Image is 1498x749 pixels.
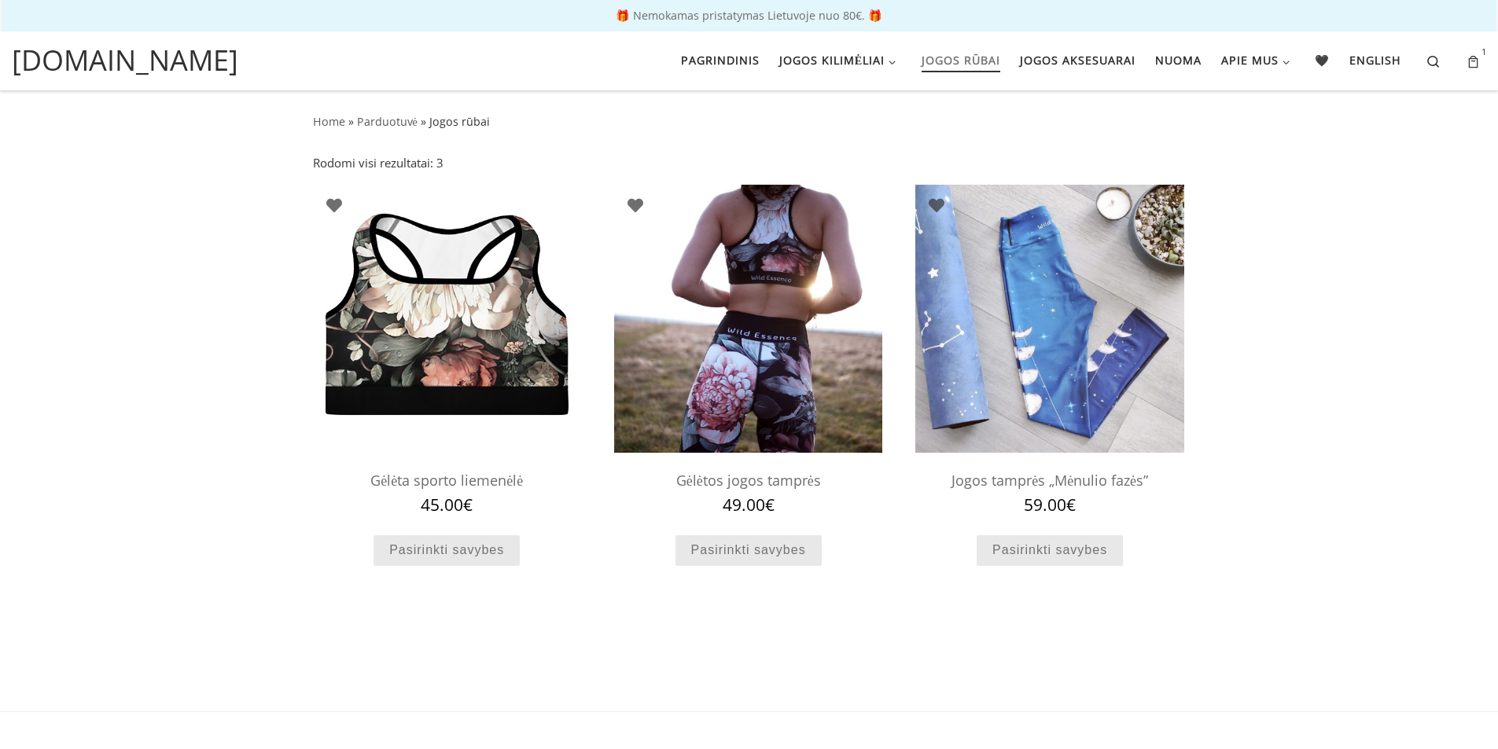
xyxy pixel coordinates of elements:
[774,44,906,77] a: Jogos kilimėliai
[723,494,775,516] bdi: 49.00
[374,535,520,566] a: Pasirinkti savybes: “Gėlėta sporto liemenėlė”
[1014,44,1140,77] a: Jogos aksesuarai
[1310,44,1335,77] a: 🖤
[1066,494,1076,516] span: €
[916,44,1005,77] a: Jogos rūbai
[1481,52,1486,70] sup: 1
[16,10,1482,21] p: 🎁 Nemokamas pristatymas Lietuvoje nuo 80€. 🎁
[681,44,760,73] span: Pagrindinis
[313,114,345,129] a: Home
[614,464,882,497] h2: Gėlėtos jogos tamprės
[1345,44,1407,77] a: English
[313,154,444,172] p: Rodomi visi rezultatai: 3
[1150,44,1206,77] a: Nuoma
[1155,44,1202,73] span: Nuoma
[463,494,473,516] span: €
[675,44,764,77] a: Pagrindinis
[348,114,354,129] span: »
[313,185,581,515] a: gėlėta sporto liemenėlėgėlėta sporto liemenėlėGėlėta sporto liemenėlė 45.00€
[357,114,418,129] a: Parduotuvė
[421,114,426,129] span: »
[1020,44,1135,73] span: Jogos aksesuarai
[1453,37,1498,85] a: 1
[1349,44,1401,73] span: English
[12,39,238,82] a: [DOMAIN_NAME]
[675,535,822,566] a: Pasirinkti savybes: “Gėlėtos jogos tamprės”
[313,464,581,497] h2: Gėlėta sporto liemenėlė
[421,494,473,516] bdi: 45.00
[614,185,882,515] a: geletos jogos tampresgeletos jogos tampresGėlėtos jogos tamprės 49.00€
[1315,44,1330,73] span: 🖤
[915,185,1183,515] a: jogos tamprės mėnulio fazėsjogos tamprės mėnulio fazėsJogos tamprės „Mėnulio fazės” 59.00€
[765,494,775,516] span: €
[779,44,885,73] span: Jogos kilimėliai
[1024,494,1076,516] bdi: 59.00
[915,464,1183,497] h2: Jogos tamprės „Mėnulio fazės”
[922,44,1000,73] span: Jogos rūbai
[429,114,490,129] span: Jogos rūbai
[1221,44,1279,73] span: Apie mus
[977,535,1123,566] a: Pasirinkti savybes: “Jogos tamprės "Mėnulio fazės"”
